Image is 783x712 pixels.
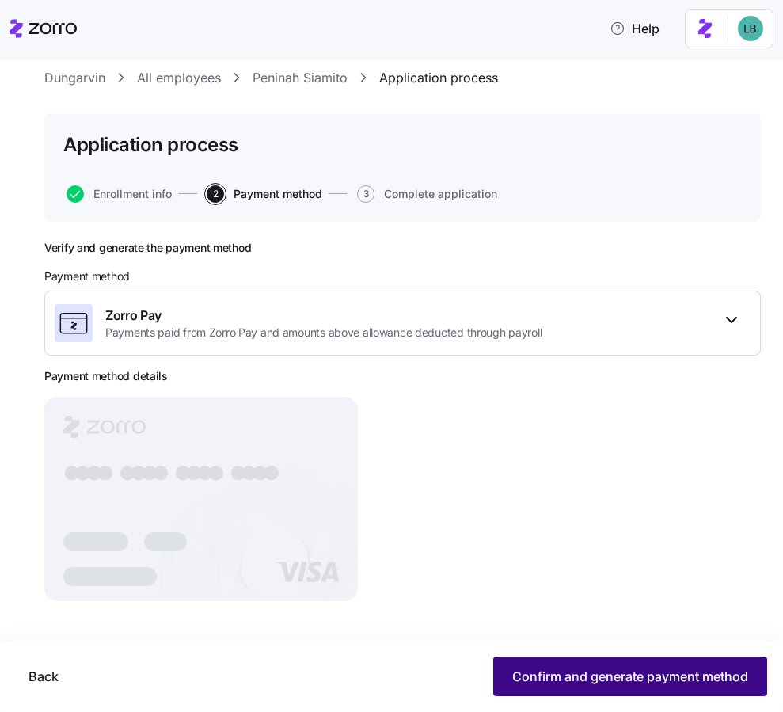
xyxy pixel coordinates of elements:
[16,657,71,696] button: Back
[253,68,348,88] a: Peninah Siamito
[141,461,159,484] tspan: ●
[130,461,148,484] tspan: ●
[44,68,105,88] a: Dungarvin
[63,132,238,157] h1: Application process
[137,68,221,88] a: All employees
[610,19,659,38] span: Help
[203,185,322,203] a: 2Payment method
[357,185,374,203] span: 3
[105,306,542,326] span: Zorro Pay
[241,461,259,484] tspan: ●
[105,325,542,341] span: Payments paid from Zorro Pay and amounts above allowance deducted through payroll
[63,461,82,484] tspan: ●
[597,13,672,44] button: Help
[93,188,172,200] span: Enrollment info
[185,461,203,484] tspan: ●
[234,188,322,200] span: Payment method
[357,185,497,203] button: 3Complete application
[512,667,748,686] span: Confirm and generate payment method
[207,461,226,484] tspan: ●
[119,461,137,484] tspan: ●
[230,461,248,484] tspan: ●
[207,185,224,203] span: 2
[74,461,93,484] tspan: ●
[207,185,322,203] button: 2Payment method
[152,461,170,484] tspan: ●
[252,461,270,484] tspan: ●
[379,68,498,88] a: Application process
[86,461,104,484] tspan: ●
[44,268,130,284] span: Payment method
[738,16,763,41] img: 55738f7c4ee29e912ff6c7eae6e0401b
[493,657,767,696] button: Confirm and generate payment method
[67,185,172,203] button: Enrollment info
[384,188,497,200] span: Complete application
[29,667,59,686] span: Back
[44,241,761,256] h2: Verify and generate the payment method
[63,185,172,203] a: Enrollment info
[354,185,497,203] a: 3Complete application
[97,461,115,484] tspan: ●
[44,368,168,384] h3: Payment method details
[174,461,192,484] tspan: ●
[196,461,215,484] tspan: ●
[263,461,281,484] tspan: ●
